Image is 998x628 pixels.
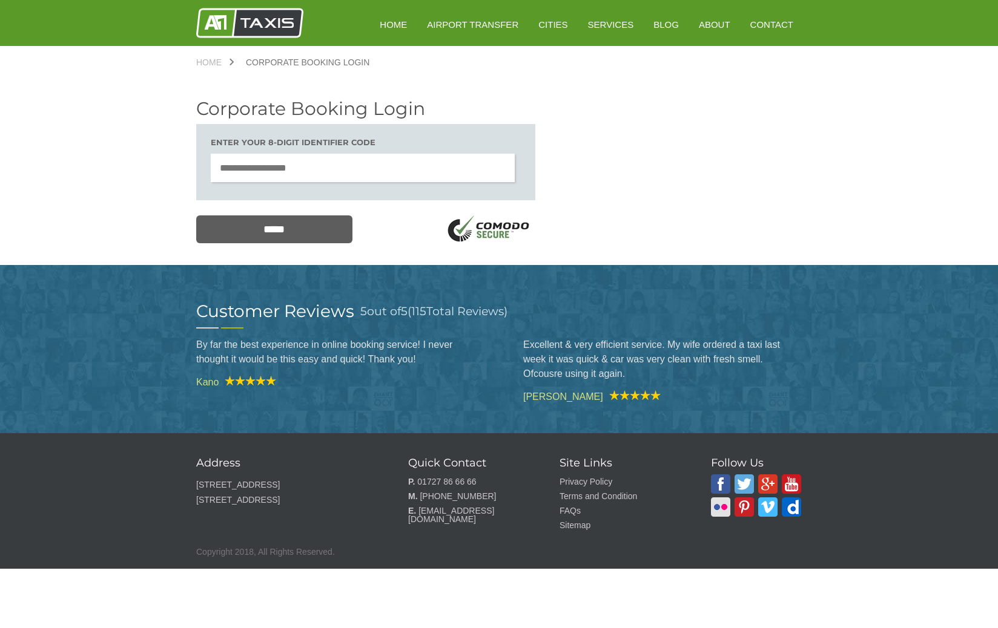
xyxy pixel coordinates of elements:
[645,10,687,39] a: Blog
[417,477,476,486] a: 01727 86 66 66
[408,491,418,501] strong: M.
[530,10,576,39] a: Cities
[560,477,612,486] a: Privacy Policy
[196,8,303,38] img: A1 Taxis
[219,376,276,385] img: A1 Taxis Review
[196,545,802,560] p: Copyright 2018, All Rights Reserved.
[418,10,527,39] a: Airport Transfer
[196,477,378,508] p: [STREET_ADDRESS] [STREET_ADDRESS]
[711,474,730,494] img: A1 Taxis
[196,58,234,67] a: Home
[420,491,496,501] a: [PHONE_NUMBER]
[580,10,643,39] a: Services
[443,215,535,245] img: SSL Logo
[360,303,507,320] h3: out of ( Total Reviews)
[234,58,382,67] a: Corporate Booking Login
[360,304,367,318] span: 5
[408,506,494,524] a: [EMAIL_ADDRESS][DOMAIN_NAME]
[560,520,590,530] a: Sitemap
[196,329,475,376] blockquote: By far the best experience in online booking service! I never thought it would be this easy and q...
[603,390,661,400] img: A1 Taxis Review
[408,506,416,515] strong: E.
[560,457,681,468] h3: Site Links
[742,10,802,39] a: Contact
[211,139,521,146] h3: Enter your 8-digit Identifier code
[196,457,378,468] h3: Address
[711,457,802,468] h3: Follow Us
[401,304,408,318] span: 5
[523,390,802,402] cite: [PERSON_NAME]
[523,329,802,390] blockquote: Excellent & very efficient service. My wife ordered a taxi last week it was quick & car was very ...
[408,477,415,486] strong: P.
[196,303,354,319] h2: Customer Reviews
[560,491,637,501] a: Terms and Condition
[411,304,426,318] span: 115
[371,10,415,39] a: HOME
[196,376,475,387] cite: Kano
[196,100,535,118] h2: Corporate Booking Login
[690,10,739,39] a: About
[560,506,581,515] a: FAQs
[408,457,529,468] h3: Quick Contact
